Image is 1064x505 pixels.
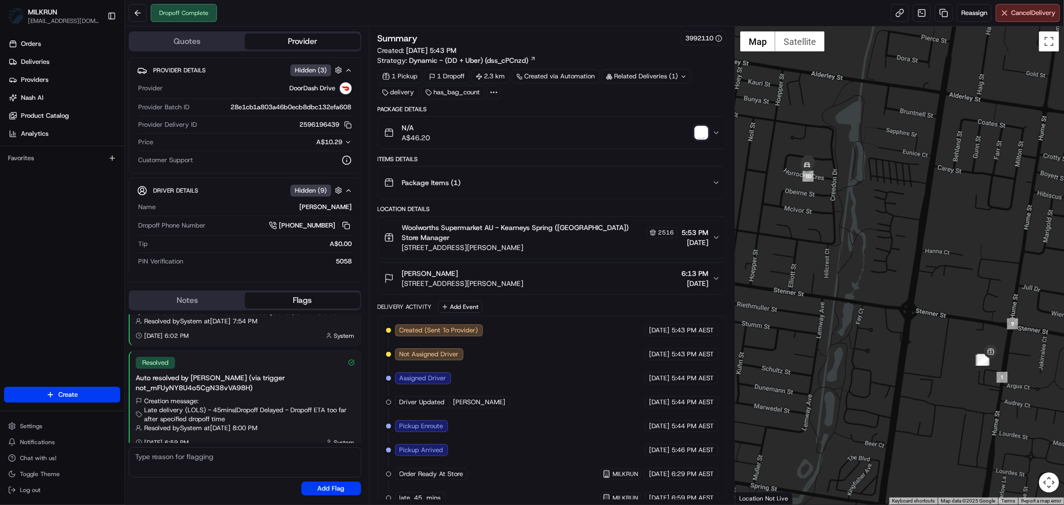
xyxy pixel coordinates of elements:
div: 2.3 km [471,69,510,83]
button: Notes [130,292,245,308]
span: [DATE] [681,278,708,288]
a: Dynamic - (DD + Uber) (dss_cPCnzd) [410,55,536,65]
div: Package Details [378,105,727,113]
div: Items Details [378,155,727,163]
img: signature_proof_of_delivery image [694,126,708,140]
button: 2596196439 [300,120,352,129]
span: Provider Delivery ID [138,120,197,129]
button: Add Flag [301,482,361,496]
div: 1 [997,372,1008,383]
button: Provider [245,33,360,49]
span: System [334,439,355,447]
span: [PERSON_NAME] [453,398,506,407]
span: [DATE] [649,398,669,407]
span: [DATE] [649,350,669,359]
span: 5:44 PM AEST [671,422,714,431]
button: Add Event [438,301,482,313]
button: CancelDelivery [996,4,1060,22]
a: Providers [4,72,124,88]
button: Toggle Theme [4,467,120,481]
button: Create [4,387,120,403]
div: 9 [1007,318,1018,329]
h3: Summary [378,34,418,43]
button: Map camera controls [1039,473,1059,493]
a: Nash AI [4,90,124,106]
div: Delivery Activity [378,303,432,311]
button: Driver DetailsHidden (9) [137,182,353,199]
span: Name [138,203,156,212]
button: Hidden (3) [290,64,345,76]
div: Auto resolved by [PERSON_NAME] (via trigger not_mFUyNY8U4o5CgN38vVA98H) [136,373,355,393]
span: Map data ©2025 Google [941,498,995,504]
span: 5:43 PM AEST [671,350,714,359]
a: Open this area in Google Maps (opens a new window) [738,492,771,505]
span: [PERSON_NAME] [402,268,458,278]
button: Log out [4,483,120,497]
div: delivery [378,85,419,99]
span: Provider Batch ID [138,103,190,112]
div: Favorites [4,150,120,166]
span: Driver Updated [400,398,445,407]
span: [PHONE_NUMBER] [279,221,335,230]
span: [STREET_ADDRESS][PERSON_NAME] [402,243,677,252]
button: N/AA$46.20signature_proof_of_delivery image [378,117,726,149]
a: Terms (opens in new tab) [1001,498,1015,504]
span: MILKRUN [613,470,638,478]
span: MILKRUN [28,7,57,17]
span: MILKRUN [613,494,638,502]
div: Strategy: [378,55,536,65]
span: at [DATE] 8:00 PM [204,424,257,433]
button: Notifications [4,435,120,449]
span: Resolved by System [144,424,202,433]
span: 28e1cb1a803a46b0ecb8dbc132efa608 [230,103,352,112]
span: Log out [20,486,40,494]
span: 5:44 PM AEST [671,374,714,383]
span: 5:53 PM [681,228,708,238]
span: [DATE] 5:43 PM [407,46,457,55]
span: 6:59 PM AEST [671,494,714,503]
span: [DATE] [681,238,708,248]
span: Assigned Driver [400,374,446,383]
span: N/A [402,123,430,133]
span: Created (Sent To Provider) [400,326,478,335]
div: 7 [978,354,989,365]
span: [DATE] [649,446,669,455]
span: Created: [378,45,457,55]
span: Toggle Theme [20,470,60,478]
div: A$0.00 [152,240,352,249]
span: 6:13 PM [681,268,708,278]
span: Hidden ( 9 ) [295,186,327,195]
span: [EMAIL_ADDRESS][DOMAIN_NAME] [28,17,99,25]
span: at [DATE] 7:54 PM [204,317,257,326]
button: 3992110 [685,34,722,43]
button: [PERSON_NAME][STREET_ADDRESS][PERSON_NAME]6:13 PM[DATE] [378,262,726,294]
img: doordash_logo_v2.png [340,82,352,94]
button: Hidden (9) [290,184,345,197]
span: Deliveries [21,57,49,66]
a: Analytics [4,126,124,142]
button: Flags [245,292,360,308]
a: Created via Automation [512,69,600,83]
span: [DATE] [649,374,669,383]
button: MILKRUNMILKRUN[EMAIL_ADDRESS][DOMAIN_NAME] [4,4,103,28]
span: Woolworths Supermarket AU - Kearneys Spring ([GEOGRAPHIC_DATA]) Store Manager [402,223,644,243]
span: [DATE] 6:02 PM [144,332,189,340]
a: Product Catalog [4,108,124,124]
span: Pickup Enroute [400,422,443,431]
div: 1 Dropoff [425,69,469,83]
img: MILKRUN [8,8,24,24]
span: Not Assigned Driver [400,350,459,359]
button: Reassign [957,4,992,22]
span: [DATE] 6:59 PM [144,439,189,447]
div: Location Details [378,205,727,213]
span: 2516 [658,229,674,237]
span: Resolved by System [144,317,202,326]
div: [PERSON_NAME] [160,203,352,212]
span: 5:44 PM AEST [671,398,714,407]
span: Pickup Arrived [400,446,443,455]
span: 5:46 PM AEST [671,446,714,455]
a: Orders [4,36,124,52]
